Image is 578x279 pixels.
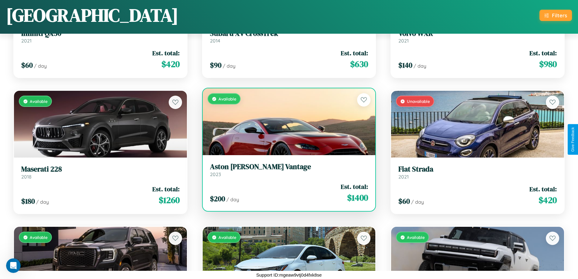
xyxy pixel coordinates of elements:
span: $ 180 [21,196,35,206]
a: Fiat Strada2021 [398,165,557,180]
span: Unavailable [407,99,430,104]
a: Volvo WXR2021 [398,29,557,44]
span: / day [34,63,47,69]
span: 2023 [210,171,221,177]
span: $ 420 [161,58,180,70]
span: $ 1400 [347,192,368,204]
p: Support ID: mgeaw9vtj0d4fxk8se [256,271,322,279]
iframe: Intercom live chat [6,258,21,273]
span: 2021 [21,38,32,44]
span: Est. total: [341,49,368,57]
span: 2021 [398,174,409,180]
span: / day [226,196,239,202]
span: $ 60 [21,60,33,70]
a: Subaru XV CrossTrek2014 [210,29,368,44]
button: Filters [539,10,572,21]
span: / day [223,63,235,69]
span: 2014 [210,38,220,44]
span: / day [414,63,426,69]
span: $ 60 [398,196,410,206]
span: $ 140 [398,60,412,70]
span: $ 630 [350,58,368,70]
a: Aston [PERSON_NAME] Vantage2023 [210,162,368,177]
span: $ 420 [539,194,557,206]
span: Est. total: [152,49,180,57]
span: / day [411,199,424,205]
span: / day [36,199,49,205]
span: Available [407,235,425,240]
span: 2021 [398,38,409,44]
span: $ 980 [539,58,557,70]
h3: Aston [PERSON_NAME] Vantage [210,162,368,171]
a: Maserati 2282018 [21,165,180,180]
span: Est. total: [529,185,557,193]
span: $ 1260 [159,194,180,206]
h3: Maserati 228 [21,165,180,174]
span: Available [30,99,48,104]
span: Available [218,235,236,240]
div: Filters [552,12,567,19]
span: Est. total: [529,49,557,57]
a: Infiniti QX302021 [21,29,180,44]
h1: [GEOGRAPHIC_DATA] [6,3,178,28]
span: $ 90 [210,60,221,70]
h3: Fiat Strada [398,165,557,174]
span: $ 200 [210,194,225,204]
span: Available [30,235,48,240]
span: Est. total: [152,185,180,193]
span: Est. total: [341,182,368,191]
div: Give Feedback [571,127,575,152]
span: 2018 [21,174,32,180]
span: Available [218,96,236,101]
